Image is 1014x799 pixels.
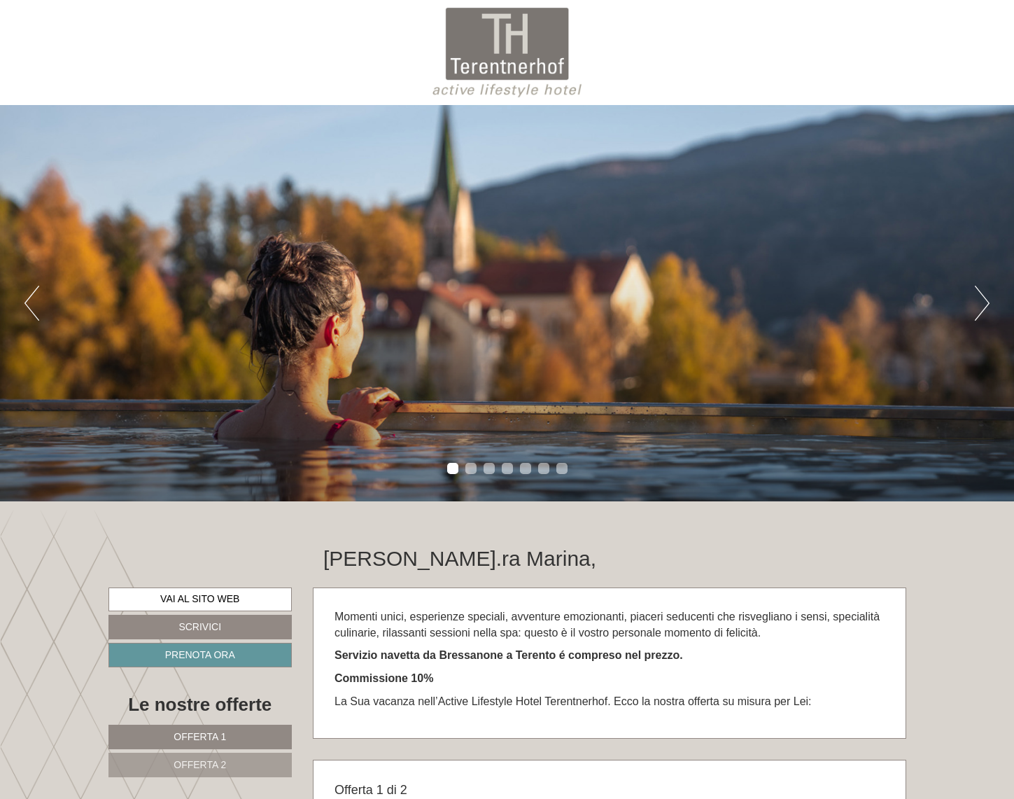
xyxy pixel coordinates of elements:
[335,609,885,641] p: Momenti unici, esperienze speciali, avventure emozionanti, piaceri seducenti che risvegliano i se...
[108,643,293,667] a: Prenota ora
[108,692,293,718] div: Le nostre offerte
[174,759,226,770] span: Offerta 2
[24,286,39,321] button: Previous
[335,694,885,710] p: La Sua vacanza nell’Active Lifestyle Hotel Terentnerhof. Ecco la nostra offerta su misura per Lei:
[108,588,293,611] a: Vai al sito web
[335,672,433,684] strong: Commissione 10%
[323,547,596,570] h1: [PERSON_NAME].ra Marina,
[335,783,407,797] span: Offerta 1 di 2
[975,286,990,321] button: Next
[174,731,226,742] span: Offerta 1
[108,615,293,639] a: Scrivici
[335,649,683,661] strong: Servizio navetta da Bressanone a Terento é compreso nel prezzo.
